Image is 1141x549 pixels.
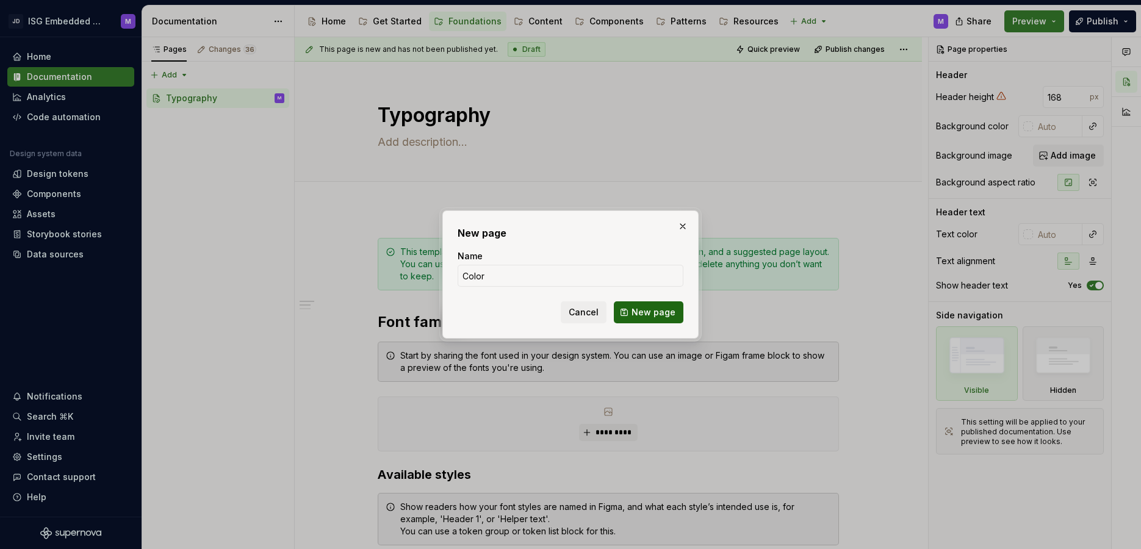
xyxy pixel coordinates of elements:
[632,306,675,318] span: New page
[458,250,483,262] label: Name
[458,226,683,240] h2: New page
[614,301,683,323] button: New page
[569,306,599,318] span: Cancel
[561,301,606,323] button: Cancel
